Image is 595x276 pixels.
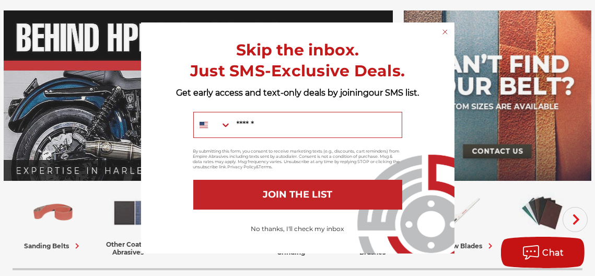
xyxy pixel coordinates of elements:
span: Just SMS-Exclusive Deals. [190,61,405,80]
a: Terms. [259,164,273,169]
button: Chat [501,237,585,268]
span: Chat [543,248,564,258]
p: By submitting this form, you consent to receive marketing texts (e.g., discounts, cart reminders)... [193,148,402,169]
img: United States [200,121,208,129]
a: Privacy Policy [228,164,256,169]
button: Search Countries [194,112,231,137]
button: JOIN THE LIST [193,180,402,210]
span: Get early access and text-only deals by joining [176,88,369,98]
span: Skip the inbox. [236,40,359,60]
span: our SMS list. [369,88,419,98]
button: Close dialog [440,27,450,37]
button: No thanks, I'll check my inbox [246,220,349,238]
